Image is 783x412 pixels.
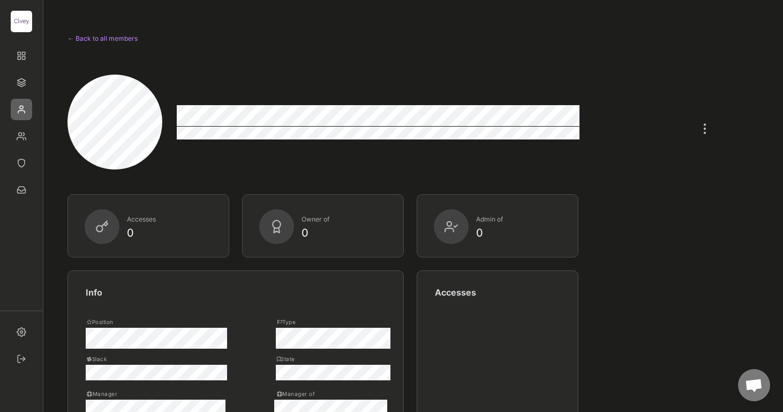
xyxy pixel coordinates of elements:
div: Manager [87,390,226,398]
div: Manager of [277,390,389,398]
div: Members [11,99,32,120]
div: Requests [11,179,32,201]
div: Overview [11,45,32,67]
div: 0 [127,227,193,238]
div: Sign out [11,348,32,370]
div: Admin of [476,213,542,226]
div: Slack [87,355,226,363]
div: Position [87,318,226,326]
div: Info [86,286,228,298]
div: 0 [302,227,367,238]
div: Apps [11,72,32,93]
a: Chat öffnen [738,369,770,401]
div: Owner of [302,213,367,226]
div: Civey GmbH - Lena Krauß [11,11,32,32]
div: Accesses [435,286,492,298]
div: State [277,355,389,363]
div: Accesses [127,213,193,226]
div: Teams/Circles [11,126,32,147]
div: Compliance [11,152,32,174]
div: Type [277,318,389,326]
div: Settings [11,321,32,343]
div: ← Back to all members [67,32,193,45]
div: 0 [476,227,542,238]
